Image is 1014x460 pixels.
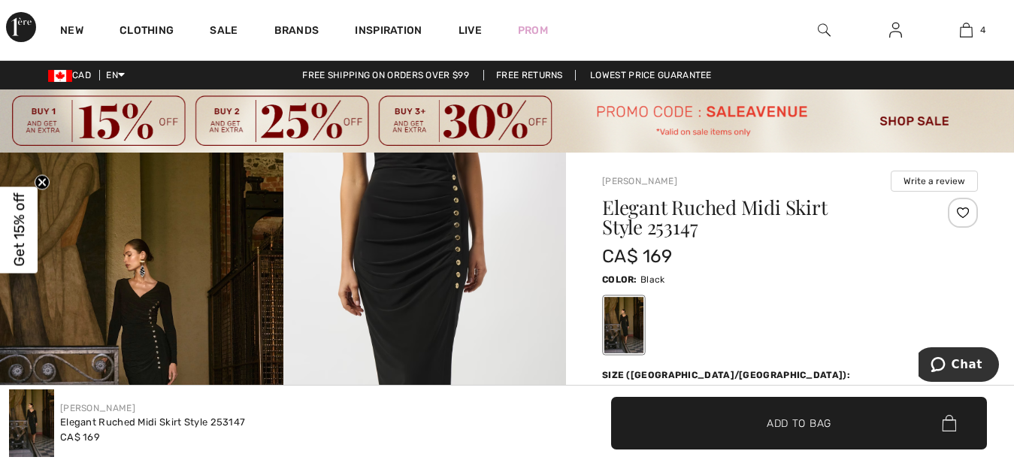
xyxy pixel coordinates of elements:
[602,198,916,237] h1: Elegant Ruched Midi Skirt Style 253147
[602,368,853,382] div: Size ([GEOGRAPHIC_DATA]/[GEOGRAPHIC_DATA]):
[483,70,576,80] a: Free Returns
[818,21,831,39] img: search the website
[9,389,54,457] img: Elegant Ruched Midi Skirt Style 253147
[274,24,319,40] a: Brands
[60,24,83,40] a: New
[60,415,245,430] div: Elegant Ruched Midi Skirt Style 253147
[106,70,125,80] span: EN
[602,246,672,267] span: CA$ 169
[48,70,97,80] span: CAD
[210,24,238,40] a: Sale
[640,274,665,285] span: Black
[48,70,72,82] img: Canadian Dollar
[891,171,978,192] button: Write a review
[604,297,643,353] div: Black
[60,431,100,443] span: CA$ 169
[11,193,28,267] span: Get 15% off
[290,70,481,80] a: Free shipping on orders over $99
[459,23,482,38] a: Live
[60,403,135,413] a: [PERSON_NAME]
[932,21,1001,39] a: 4
[6,12,36,42] img: 1ère Avenue
[889,21,902,39] img: My Info
[120,24,174,40] a: Clothing
[877,21,914,40] a: Sign In
[980,23,985,37] span: 4
[919,347,999,385] iframe: Opens a widget where you can chat to one of our agents
[578,70,724,80] a: Lowest Price Guarantee
[602,274,637,285] span: Color:
[355,24,422,40] span: Inspiration
[960,21,973,39] img: My Bag
[35,175,50,190] button: Close teaser
[611,397,987,449] button: Add to Bag
[518,23,548,38] a: Prom
[942,415,956,431] img: Bag.svg
[602,176,677,186] a: [PERSON_NAME]
[767,415,831,431] span: Add to Bag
